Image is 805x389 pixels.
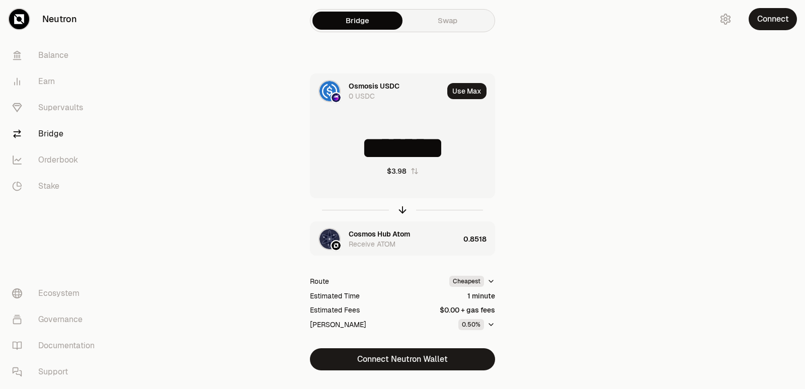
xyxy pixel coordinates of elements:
[463,222,495,256] div: 0.8518
[403,12,493,30] a: Swap
[310,74,443,108] div: USDC LogoOsmosis LogoOsmosis USDC0 USDC
[310,276,329,286] div: Route
[332,241,341,250] img: Neutron Logo
[349,91,375,101] div: 0 USDC
[449,276,495,287] button: Cheapest
[467,291,495,301] div: 1 minute
[4,95,109,121] a: Supervaults
[310,348,495,370] button: Connect Neutron Wallet
[310,320,366,330] div: [PERSON_NAME]
[458,319,495,330] button: 0.50%
[310,222,459,256] div: ATOM LogoNeutron LogoCosmos Hub AtomReceive ATOM
[310,291,360,301] div: Estimated Time
[387,166,407,176] div: $3.98
[4,147,109,173] a: Orderbook
[310,222,495,256] button: ATOM LogoNeutron LogoCosmos Hub AtomReceive ATOM0.8518
[4,359,109,385] a: Support
[332,93,341,102] img: Osmosis Logo
[310,305,360,315] div: Estimated Fees
[4,42,109,68] a: Balance
[4,306,109,333] a: Governance
[4,333,109,359] a: Documentation
[349,239,395,249] div: Receive ATOM
[319,229,340,249] img: ATOM Logo
[749,8,797,30] button: Connect
[447,83,487,99] button: Use Max
[4,173,109,199] a: Stake
[440,305,495,315] div: $0.00 + gas fees
[449,276,484,287] div: Cheapest
[458,319,484,330] div: 0.50%
[4,280,109,306] a: Ecosystem
[319,81,340,101] img: USDC Logo
[349,81,399,91] div: Osmosis USDC
[349,229,410,239] div: Cosmos Hub Atom
[4,68,109,95] a: Earn
[4,121,109,147] a: Bridge
[387,166,419,176] button: $3.98
[312,12,403,30] a: Bridge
